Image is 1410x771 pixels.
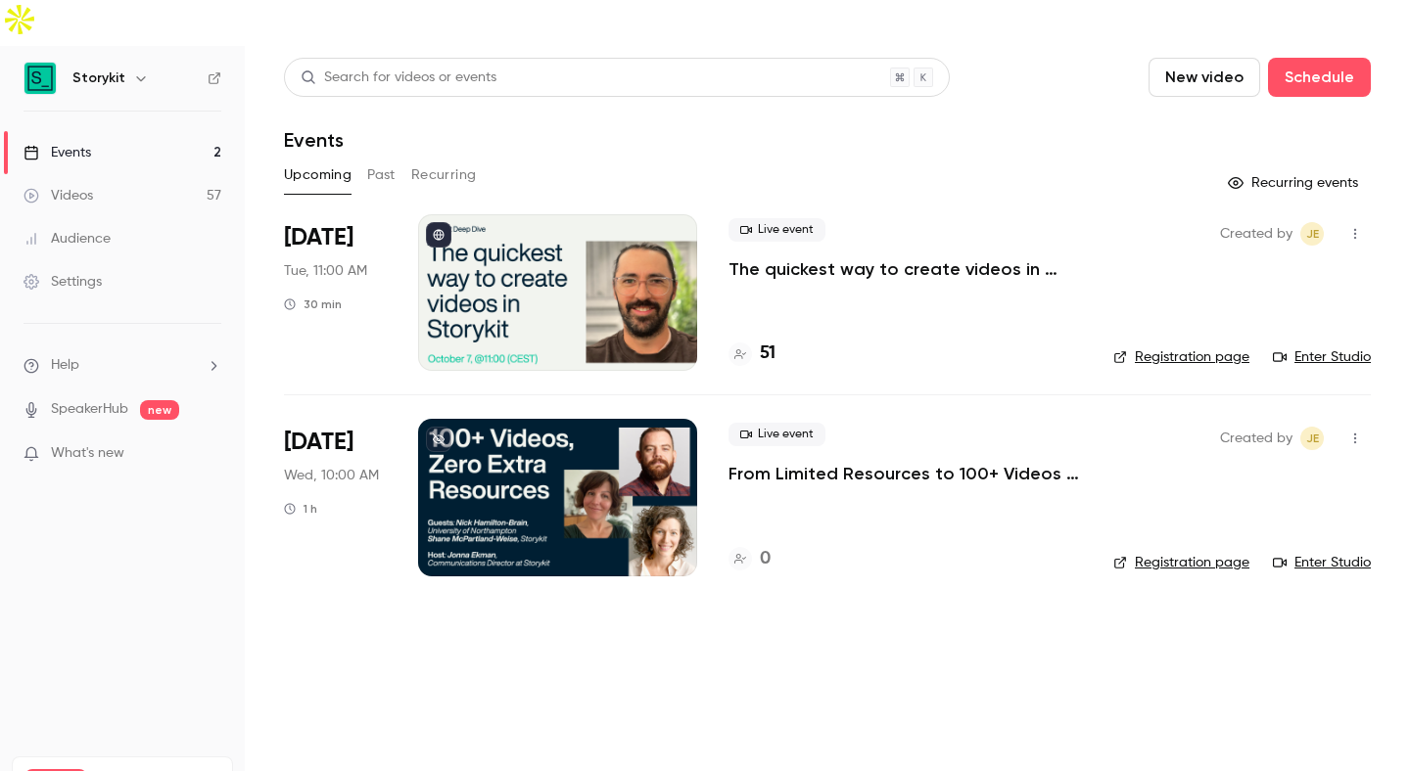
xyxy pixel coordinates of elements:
[284,222,353,253] span: [DATE]
[1300,222,1324,246] span: Jonna Ekman
[51,399,128,420] a: SpeakerHub
[1113,347,1249,367] a: Registration page
[284,214,387,371] div: Oct 7 Tue, 11:00 AM (Europe/Stockholm)
[284,419,387,575] div: Oct 22 Wed, 10:00 AM (Europe/Stockholm)
[411,159,477,191] button: Recurring
[728,218,825,242] span: Live event
[1268,58,1371,97] button: Schedule
[23,229,111,249] div: Audience
[284,501,317,517] div: 1 h
[1113,553,1249,572] a: Registration page
[284,466,379,485] span: Wed, 10:00 AM
[51,443,124,464] span: What's new
[1220,427,1292,450] span: Created by
[1273,553,1371,572] a: Enter Studio
[301,68,496,88] div: Search for videos or events
[23,272,102,292] div: Settings
[1300,427,1324,450] span: Jonna Ekman
[728,257,1082,281] a: The quickest way to create videos in Storykit
[51,355,79,376] span: Help
[23,355,221,376] li: help-dropdown-opener
[1220,222,1292,246] span: Created by
[284,427,353,458] span: [DATE]
[1306,427,1319,450] span: JE
[728,462,1082,485] a: From Limited Resources to 100+ Videos — How Automation Makes It Possible
[760,340,775,367] h4: 51
[23,143,91,162] div: Events
[284,159,352,191] button: Upcoming
[1149,58,1260,97] button: New video
[72,68,125,88] h6: Storykit
[23,186,93,205] div: Videos
[728,546,771,572] a: 0
[198,445,221,463] iframe: Noticeable Trigger
[1273,347,1371,367] a: Enter Studio
[284,296,342,312] div: 30 min
[728,340,775,367] a: 51
[760,546,771,572] h4: 0
[284,261,367,281] span: Tue, 11:00 AM
[367,159,396,191] button: Past
[728,423,825,446] span: Live event
[1306,222,1319,246] span: JE
[284,128,344,152] h1: Events
[140,400,179,420] span: new
[24,63,56,94] img: Storykit
[1219,167,1371,199] button: Recurring events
